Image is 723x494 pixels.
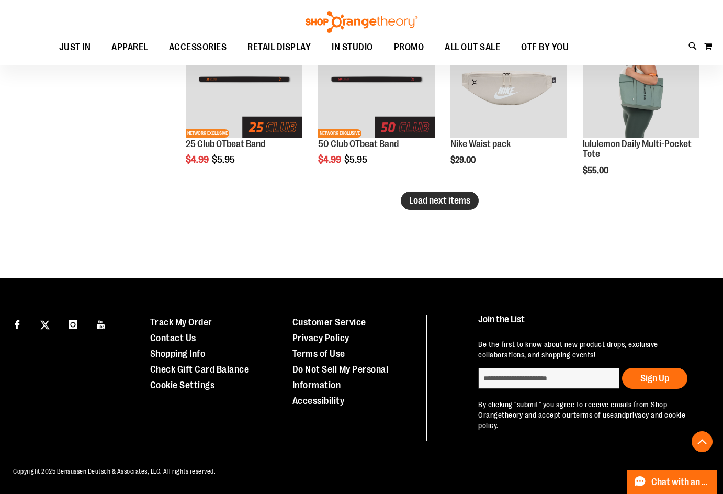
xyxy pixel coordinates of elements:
input: enter email [478,368,619,389]
a: Main View of 2024 50 Club OTBeat BandNETWORK EXCLUSIVE [318,21,435,139]
a: Main View of 2024 25 Club OTBeat BandNETWORK EXCLUSIVE [186,21,302,139]
span: $4.99 [318,154,343,165]
span: ACCESSORIES [169,36,227,59]
span: APPAREL [111,36,148,59]
span: OTF BY YOU [521,36,569,59]
div: product [180,16,308,192]
span: $4.99 [186,154,210,165]
a: Visit our Instagram page [64,315,82,333]
div: product [578,16,705,203]
a: Customer Service [292,317,366,328]
p: Be the first to know about new product drops, exclusive collaborations, and shopping events! [478,339,704,360]
a: Accessibility [292,396,345,406]
button: Sign Up [622,368,687,389]
a: Shopping Info [150,349,206,359]
img: Main View of 2024 50 Club OTBeat Band [318,21,435,138]
a: Cookie Settings [150,380,215,390]
p: By clicking "submit" you agree to receive emails from Shop Orangetheory and accept our and [478,399,704,431]
a: Do Not Sell My Personal Information [292,364,389,390]
a: Visit our Facebook page [8,315,26,333]
span: Sign Up [640,373,669,384]
img: Shop Orangetheory [304,11,419,33]
a: Visit our Youtube page [92,315,110,333]
img: Main View of 2024 25 Club OTBeat Band [186,21,302,138]
span: Chat with an Expert [651,477,710,487]
span: JUST IN [59,36,91,59]
span: NETWORK EXCLUSIVE [186,129,229,138]
button: Chat with an Expert [627,470,717,494]
a: Track My Order [150,317,212,328]
a: 50 Club OTbeat Band [318,139,399,149]
div: product [313,16,440,192]
span: IN STUDIO [332,36,373,59]
span: Load next items [409,195,470,206]
button: Load next items [401,192,479,210]
h4: Join the List [478,315,704,334]
a: Main view of 2024 Convention Nike Waistpack [450,21,567,139]
img: Main view of 2024 Convention Nike Waistpack [450,21,567,138]
a: Nike Waist pack [450,139,511,149]
button: Back To Top [692,431,713,452]
span: $5.95 [344,154,369,165]
a: Privacy Policy [292,333,349,343]
span: PROMO [394,36,424,59]
a: Main view of 2024 Convention lululemon Daily Multi-Pocket Tote [583,21,699,139]
a: terms of use [573,411,614,419]
a: Visit our X page [36,315,54,333]
a: 25 Club OTbeat Band [186,139,265,149]
a: Contact Us [150,333,196,343]
span: RETAIL DISPLAY [247,36,311,59]
span: $29.00 [450,155,477,165]
span: NETWORK EXCLUSIVE [318,129,362,138]
img: Twitter [40,320,50,330]
span: Copyright 2025 Bensussen Deutsch & Associates, LLC. All rights reserved. [13,468,216,475]
a: Check Gift Card Balance [150,364,250,375]
span: $5.95 [212,154,236,165]
span: $55.00 [583,166,610,175]
div: product [445,16,572,192]
img: Main view of 2024 Convention lululemon Daily Multi-Pocket Tote [583,21,699,138]
a: lululemon Daily Multi-Pocket Tote [583,139,692,160]
span: ALL OUT SALE [445,36,500,59]
a: Terms of Use [292,349,345,359]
